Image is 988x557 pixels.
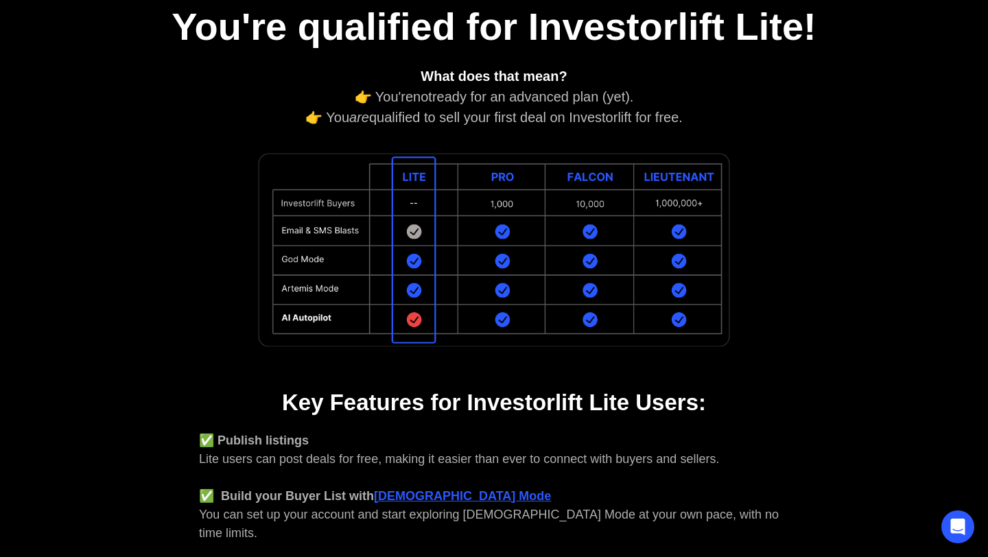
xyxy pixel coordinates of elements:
[421,69,567,84] strong: What does that mean?
[199,489,374,503] strong: ✅ Build your Buyer List with
[349,110,369,125] em: are
[941,510,974,543] div: Open Intercom Messenger
[374,489,551,503] a: [DEMOGRAPHIC_DATA] Mode
[199,434,309,447] strong: ✅ Publish listings
[151,3,837,49] h1: You're qualified for Investorlift Lite!
[282,390,706,415] strong: Key Features for Investorlift Lite Users:
[413,89,432,104] em: not
[199,66,789,128] div: 👉 You're ready for an advanced plan (yet). 👉 You qualified to sell your first deal on Investorlif...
